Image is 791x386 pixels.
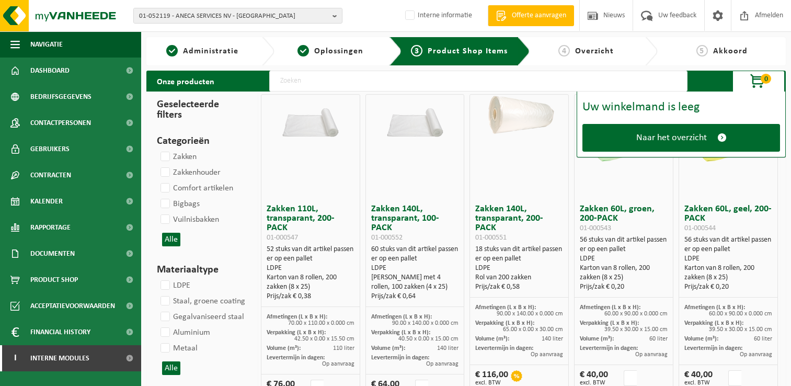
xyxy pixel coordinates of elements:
[754,336,772,342] span: 60 liter
[30,136,70,162] span: Gebruikers
[371,264,459,273] div: LDPE
[684,336,718,342] span: Volume (m³):
[709,326,772,333] span: 39.50 x 30.00 x 15.00 cm
[371,355,429,361] span: Levertermijn in dagen:
[266,95,355,139] img: 01-000547
[580,336,614,342] span: Volume (m³):
[684,380,713,386] span: excl. BTW
[371,273,459,292] div: [PERSON_NAME] met 4 rollen, 100 zakken (4 x 25)
[30,319,90,345] span: Financial History
[636,132,707,143] span: Naar het overzicht
[267,345,301,351] span: Volume (m³):
[684,224,716,232] span: 01-000544
[267,264,354,273] div: LDPE
[162,233,180,246] button: Alle
[475,95,564,139] img: 01-000551
[158,309,244,325] label: Gegalvaniseerd staal
[437,345,458,351] span: 140 liter
[314,47,363,55] span: Oplossingen
[684,370,713,386] div: € 40,00
[294,336,354,342] span: 42.50 x 0.00 x 15.50 cm
[475,345,533,351] span: Levertermijn in dagen:
[761,74,771,84] span: 0
[333,345,354,351] span: 110 liter
[663,45,781,58] a: 5Akkoord
[139,8,328,24] span: 01-052119 - ANECA SERVICES NV - [GEOGRAPHIC_DATA]
[157,133,243,149] h3: Categorieën
[732,71,785,92] button: 0
[157,262,243,278] h3: Materiaaltype
[558,45,570,56] span: 4
[267,292,354,301] div: Prijs/zak € 0,38
[30,293,115,319] span: Acceptatievoorwaarden
[426,361,458,367] span: Op aanvraag
[684,254,772,264] div: LDPE
[322,361,354,367] span: Op aanvraag
[288,320,354,326] span: 70.00 x 110.00 x 0.000 cm
[411,45,422,56] span: 3
[371,314,432,320] span: Afmetingen (L x B x H):
[684,205,772,233] h3: Zakken 60L, geel, 200-PACK
[475,304,536,311] span: Afmetingen (L x B x H):
[133,8,342,24] button: 01-052119 - ANECA SERVICES NV - [GEOGRAPHIC_DATA]
[475,282,563,292] div: Prijs/zak € 0,58
[649,336,668,342] span: 60 liter
[475,320,534,326] span: Verpakking (L x B x H):
[267,245,354,301] div: 52 stuks van dit artikel passen er op een pallet
[267,314,327,320] span: Afmetingen (L x B x H):
[475,336,509,342] span: Volume (m³):
[280,45,382,58] a: 2Oplossingen
[580,282,668,292] div: Prijs/zak € 0,20
[684,320,743,326] span: Verpakking (L x B x H):
[158,325,210,340] label: Aluminium
[604,326,668,333] span: 39.50 x 30.00 x 15.00 cm
[488,5,574,26] a: Offerte aanvragen
[30,241,75,267] span: Documenten
[30,345,89,371] span: Interne modules
[580,380,608,386] span: excl. BTW
[475,370,508,386] div: € 116,00
[582,124,780,152] a: Naar het overzicht
[575,47,614,55] span: Overzicht
[475,205,563,242] h3: Zakken 140L, transparant, 200-PACK
[371,330,430,336] span: Verpakking (L x B x H):
[158,149,197,165] label: Zakken
[30,31,63,58] span: Navigatie
[166,45,178,56] span: 1
[158,212,219,228] label: Vuilnisbakken
[371,234,403,242] span: 01-000552
[158,340,198,356] label: Metaal
[740,351,772,358] span: Op aanvraag
[30,162,71,188] span: Contracten
[604,311,668,317] span: 60.00 x 90.00 x 0.000 cm
[475,264,563,273] div: LDPE
[580,320,639,326] span: Verpakking (L x B x H):
[531,351,563,358] span: Op aanvraag
[371,292,459,301] div: Prijs/zak € 0,64
[267,205,354,242] h3: Zakken 110L, transparant, 200-PACK
[542,336,563,342] span: 140 liter
[267,330,326,336] span: Verpakking (L x B x H):
[30,188,63,214] span: Kalender
[410,45,509,58] a: 3Product Shop Items
[635,351,668,358] span: Op aanvraag
[267,273,354,292] div: Karton van 8 rollen, 200 zakken (8 x 25)
[580,304,640,311] span: Afmetingen (L x B x H):
[158,278,190,293] label: LDPE
[503,326,563,333] span: 65.00 x 0.00 x 30.00 cm
[157,97,243,123] h3: Geselecteerde filters
[392,320,458,326] span: 90.00 x 140.00 x 0.000 cm
[535,45,637,58] a: 4Overzicht
[158,165,221,180] label: Zakkenhouder
[684,345,742,351] span: Levertermijn in dagen:
[158,293,245,309] label: Staal, groene coating
[158,180,233,196] label: Comfort artikelen
[30,58,70,84] span: Dashboard
[713,47,748,55] span: Akkoord
[30,110,91,136] span: Contactpersonen
[684,304,745,311] span: Afmetingen (L x B x H):
[398,336,458,342] span: 40.50 x 0.00 x 15.00 cm
[684,264,772,282] div: Karton van 8 rollen, 200 zakken (8 x 25)
[30,214,71,241] span: Rapportage
[475,245,563,292] div: 18 stuks van dit artikel passen er op een pallet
